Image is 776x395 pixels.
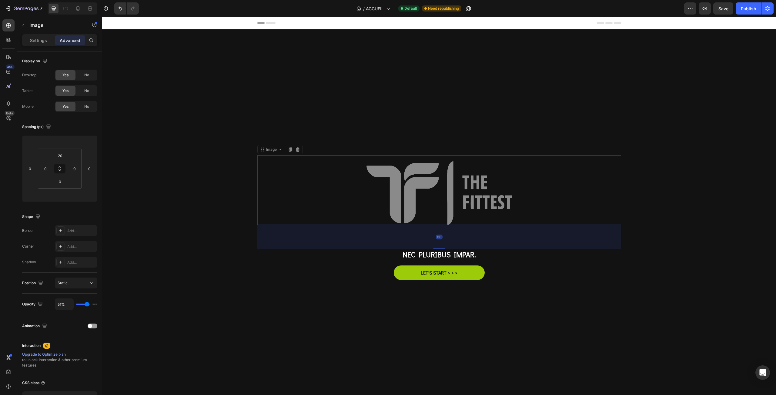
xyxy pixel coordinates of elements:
[22,72,36,78] div: Desktop
[54,137,66,146] input: auto
[22,352,97,357] div: Upgrade to Optimize plan
[22,322,48,330] div: Animation
[22,228,34,233] div: Border
[2,2,45,15] button: 7
[67,228,96,234] div: Add...
[84,104,89,109] span: No
[58,281,68,285] span: Static
[62,88,69,94] span: Yes
[292,249,383,263] a: LET'S START > > >
[41,164,50,173] input: 0px
[85,164,94,173] input: 0
[62,104,69,109] span: Yes
[102,17,776,395] iframe: Design area
[114,2,139,15] div: Undo/Redo
[264,144,410,208] img: gempages_568710602214605845-fc30f7c2-3a5d-4a9b-9c6a-296f8fe21beb.png
[6,64,15,69] div: 450
[55,278,97,288] button: Static
[156,233,518,242] p: Nec pluribus impar.
[22,57,48,65] div: Display on
[163,130,176,135] div: Image
[84,72,89,78] span: No
[22,279,44,287] div: Position
[363,5,365,12] span: /
[67,244,96,249] div: Add...
[22,104,34,109] div: Mobile
[67,260,96,265] div: Add...
[55,299,73,310] input: Auto
[22,123,52,131] div: Spacing (px)
[5,111,15,116] div: Beta
[22,300,44,308] div: Opacity
[54,191,66,200] input: auto
[428,6,459,11] span: Need republishing
[319,252,355,259] p: LET'S START > > >
[60,37,80,44] p: Advanced
[54,151,66,160] input: 20px
[22,213,42,221] div: Shape
[334,218,340,222] div: 80
[22,88,33,94] div: Tablet
[741,5,756,12] div: Publish
[22,343,41,348] div: Interaction
[736,2,761,15] button: Publish
[70,164,79,173] input: 0px
[40,5,42,12] p: 7
[25,164,35,173] input: 0
[22,244,34,249] div: Corner
[30,37,47,44] p: Settings
[366,5,384,12] span: ACCUEIL
[22,380,45,386] div: CSS class
[54,177,66,186] input: 0px
[718,6,728,11] span: Save
[22,352,97,368] div: to unlock Interaction & other premium features.
[404,6,417,11] span: Default
[713,2,733,15] button: Save
[755,365,770,380] div: Open Intercom Messenger
[29,21,81,29] p: Image
[84,88,89,94] span: No
[22,259,36,265] div: Shadow
[62,72,69,78] span: Yes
